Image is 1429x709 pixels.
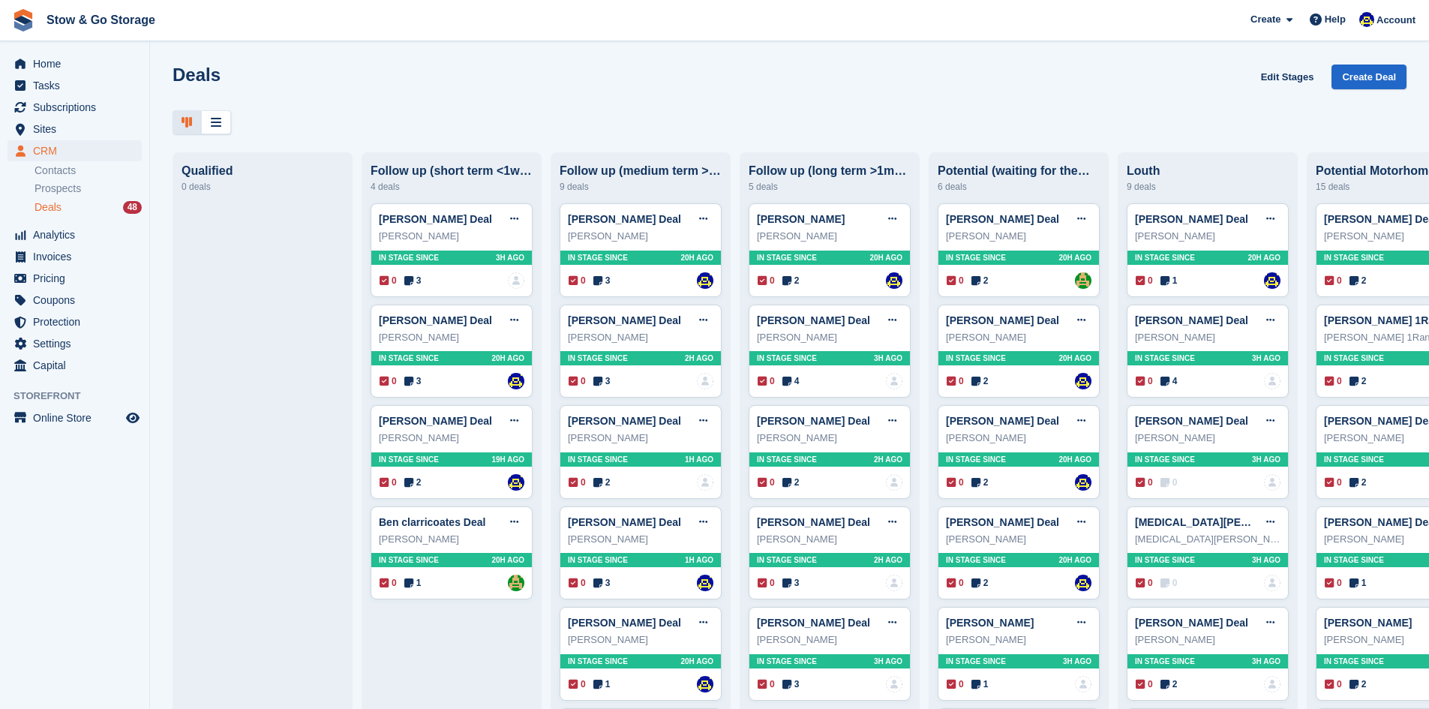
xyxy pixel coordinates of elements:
[946,516,1059,528] a: [PERSON_NAME] Deal
[1324,252,1384,263] span: In stage since
[946,353,1006,364] span: In stage since
[1349,677,1367,691] span: 2
[508,272,524,289] a: deal-assignee-blank
[1264,676,1280,692] img: deal-assignee-blank
[757,656,817,667] span: In stage since
[1325,274,1342,287] span: 0
[1135,213,1248,225] a: [PERSON_NAME] Deal
[1324,656,1384,667] span: In stage since
[404,576,422,590] span: 1
[491,454,524,465] span: 19H AGO
[758,274,775,287] span: 0
[569,677,586,691] span: 0
[1250,12,1280,27] span: Create
[685,353,713,364] span: 2H AGO
[1075,676,1091,692] a: deal-assignee-blank
[1136,476,1153,489] span: 0
[379,431,524,446] div: [PERSON_NAME]
[1359,12,1374,27] img: Rob Good-Stephenson
[33,311,123,332] span: Protection
[14,389,149,404] span: Storefront
[1160,677,1178,691] span: 2
[697,272,713,289] img: Rob Good-Stephenson
[886,676,902,692] img: deal-assignee-blank
[8,119,142,140] a: menu
[946,415,1059,427] a: [PERSON_NAME] Deal
[8,75,142,96] a: menu
[35,200,62,215] span: Deals
[8,290,142,311] a: menu
[379,330,524,345] div: [PERSON_NAME]
[946,554,1006,566] span: In stage since
[947,374,964,388] span: 0
[757,516,870,528] a: [PERSON_NAME] Deal
[568,330,713,345] div: [PERSON_NAME]
[568,554,628,566] span: In stage since
[508,474,524,491] img: Rob Good-Stephenson
[946,213,1059,225] a: [PERSON_NAME] Deal
[1160,476,1178,489] span: 0
[35,200,142,215] a: Deals 48
[971,374,989,388] span: 2
[1058,252,1091,263] span: 20H AGO
[593,476,611,489] span: 2
[568,656,628,667] span: In stage since
[680,252,713,263] span: 20H AGO
[1075,575,1091,591] img: Rob Good-Stephenson
[946,229,1091,244] div: [PERSON_NAME]
[946,632,1091,647] div: [PERSON_NAME]
[938,178,1100,196] div: 6 deals
[680,656,713,667] span: 20H AGO
[757,554,817,566] span: In stage since
[371,178,533,196] div: 4 deals
[1349,274,1367,287] span: 2
[697,474,713,491] img: deal-assignee-blank
[1252,554,1280,566] span: 3H AGO
[971,677,989,691] span: 1
[33,224,123,245] span: Analytics
[886,575,902,591] img: deal-assignee-blank
[886,474,902,491] img: deal-assignee-blank
[946,314,1059,326] a: [PERSON_NAME] Deal
[35,164,142,178] a: Contacts
[8,97,142,118] a: menu
[1325,576,1342,590] span: 0
[568,454,628,465] span: In stage since
[697,373,713,389] img: deal-assignee-blank
[1135,431,1280,446] div: [PERSON_NAME]
[782,576,800,590] span: 3
[379,213,492,225] a: [PERSON_NAME] Deal
[1264,373,1280,389] a: deal-assignee-blank
[33,97,123,118] span: Subscriptions
[1058,554,1091,566] span: 20H AGO
[33,290,123,311] span: Coupons
[757,431,902,446] div: [PERSON_NAME]
[379,314,492,326] a: [PERSON_NAME] Deal
[1136,374,1153,388] span: 0
[33,119,123,140] span: Sites
[568,431,713,446] div: [PERSON_NAME]
[8,407,142,428] a: menu
[749,164,911,178] div: Follow up (long term >1month)
[1135,554,1195,566] span: In stage since
[697,676,713,692] img: Rob Good-Stephenson
[404,274,422,287] span: 3
[1252,454,1280,465] span: 3H AGO
[560,178,722,196] div: 9 deals
[1264,575,1280,591] a: deal-assignee-blank
[874,656,902,667] span: 3H AGO
[1325,12,1346,27] span: Help
[593,576,611,590] span: 3
[1324,617,1412,629] a: [PERSON_NAME]
[1324,554,1384,566] span: In stage since
[886,373,902,389] a: deal-assignee-blank
[1264,474,1280,491] img: deal-assignee-blank
[1075,272,1091,289] a: Alex Taylor
[869,252,902,263] span: 20H AGO
[380,476,397,489] span: 0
